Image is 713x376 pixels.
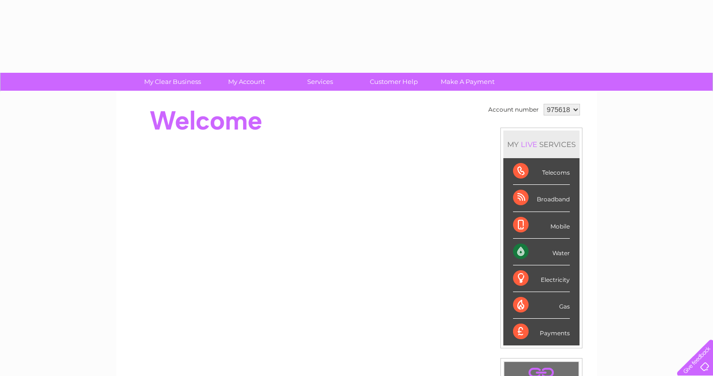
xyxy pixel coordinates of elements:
[513,212,570,239] div: Mobile
[513,319,570,345] div: Payments
[513,239,570,265] div: Water
[513,158,570,185] div: Telecoms
[206,73,286,91] a: My Account
[428,73,508,91] a: Make A Payment
[519,140,539,149] div: LIVE
[280,73,360,91] a: Services
[513,185,570,212] div: Broadband
[513,292,570,319] div: Gas
[513,265,570,292] div: Electricity
[354,73,434,91] a: Customer Help
[503,131,580,158] div: MY SERVICES
[133,73,213,91] a: My Clear Business
[486,101,541,118] td: Account number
